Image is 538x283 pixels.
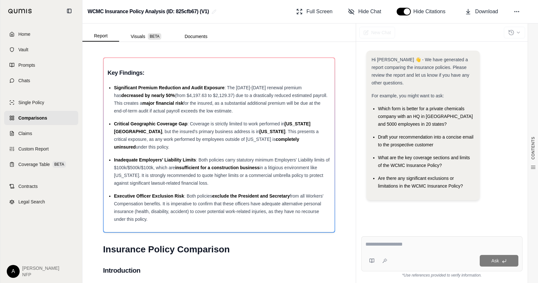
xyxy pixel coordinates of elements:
[378,176,463,189] span: Are there any significant exclusions or limitations in the WCMC Insurance Policy?
[114,85,224,90] span: Significant Premium Reduction and Audit Exposure
[114,165,323,186] span: in a litigious environment like [US_STATE]. It is strongly recommended to quote higher limits or ...
[480,255,518,267] button: Ask
[378,155,470,168] span: What are the key coverage sections and limits of the WCMC Insurance Policy?
[114,121,187,126] span: Critical Geographic Coverage Gap
[4,157,78,171] a: Coverage TableBETA
[18,199,45,205] span: Legal Search
[142,101,184,106] span: major financial risk
[114,157,330,170] span: : Both policies carry statutory minimum Employers' Liability limits of $100k/$500k/$100k, which are
[8,9,32,14] img: Qumis Logo
[114,193,184,199] span: Executive Officer Exclusion Risk
[345,5,384,18] button: Hide Chat
[52,161,66,168] span: BETA
[294,5,335,18] button: Full Screen
[136,144,169,150] span: under this policy.
[361,271,523,278] div: *Use references provided to verify information.
[114,157,196,162] span: Inadequate Employers' Liability Limits
[462,5,501,18] button: Download
[4,58,78,72] a: Prompts
[18,99,44,106] span: Single Policy
[307,8,333,15] span: Full Screen
[531,137,536,160] span: CONTENTS
[114,101,320,113] span: for the insured, as a substantial additional premium will be due at the end-of-term audit if actu...
[4,126,78,141] a: Claims
[4,27,78,41] a: Home
[18,115,47,121] span: Comparisons
[18,46,28,53] span: Vault
[372,93,444,98] span: For example, you might want to ask:
[18,130,32,137] span: Claims
[378,134,473,147] span: Draft your recommendation into a concise email to the prospective customer
[114,93,327,106] span: (from $4,197.63 to $2,129.37) due to a drastically reduced estimated payroll. This creates a
[187,121,285,126] span: : Coverage is strictly limited to work performed in
[22,271,59,278] span: NFP
[103,264,335,277] h2: Introduction
[18,77,30,84] span: Chats
[378,106,473,127] span: Which form is better for a private chemicals company with an HQ in [GEOGRAPHIC_DATA] and 5000 emp...
[358,8,381,15] span: Hide Chat
[103,240,335,259] h1: Insurance Policy Comparison
[4,142,78,156] a: Custom Report
[162,129,260,134] span: , but the insured's primary business address is in
[119,31,173,42] button: Visuals
[4,73,78,88] a: Chats
[475,8,498,15] span: Download
[184,193,212,199] span: : Both policies
[212,193,290,199] span: exclude the President and Secretary
[18,183,38,190] span: Contracts
[260,129,285,134] span: [US_STATE]
[64,6,74,16] button: Collapse sidebar
[413,8,449,15] span: Hide Citations
[4,195,78,209] a: Legal Search
[18,146,49,152] span: Custom Report
[18,161,50,168] span: Coverage Table
[88,6,209,17] h2: WCMC Insurance Policy Analysis (ID: 825cfb67) (V1)
[18,62,35,68] span: Prompts
[121,93,175,98] span: decreased by nearly 50%
[491,258,499,263] span: Ask
[7,265,20,278] div: A
[4,95,78,110] a: Single Policy
[82,31,119,42] button: Report
[173,31,219,42] button: Documents
[175,165,260,170] span: insufficient for a construction business
[148,33,161,40] span: BETA
[18,31,30,37] span: Home
[108,67,331,79] h3: Key Findings:
[22,265,59,271] span: [PERSON_NAME]
[372,57,469,85] span: Hi [PERSON_NAME] 👋 - We have generated a report comparing the insurance policies. Please review t...
[4,179,78,193] a: Contracts
[4,43,78,57] a: Vault
[4,111,78,125] a: Comparisons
